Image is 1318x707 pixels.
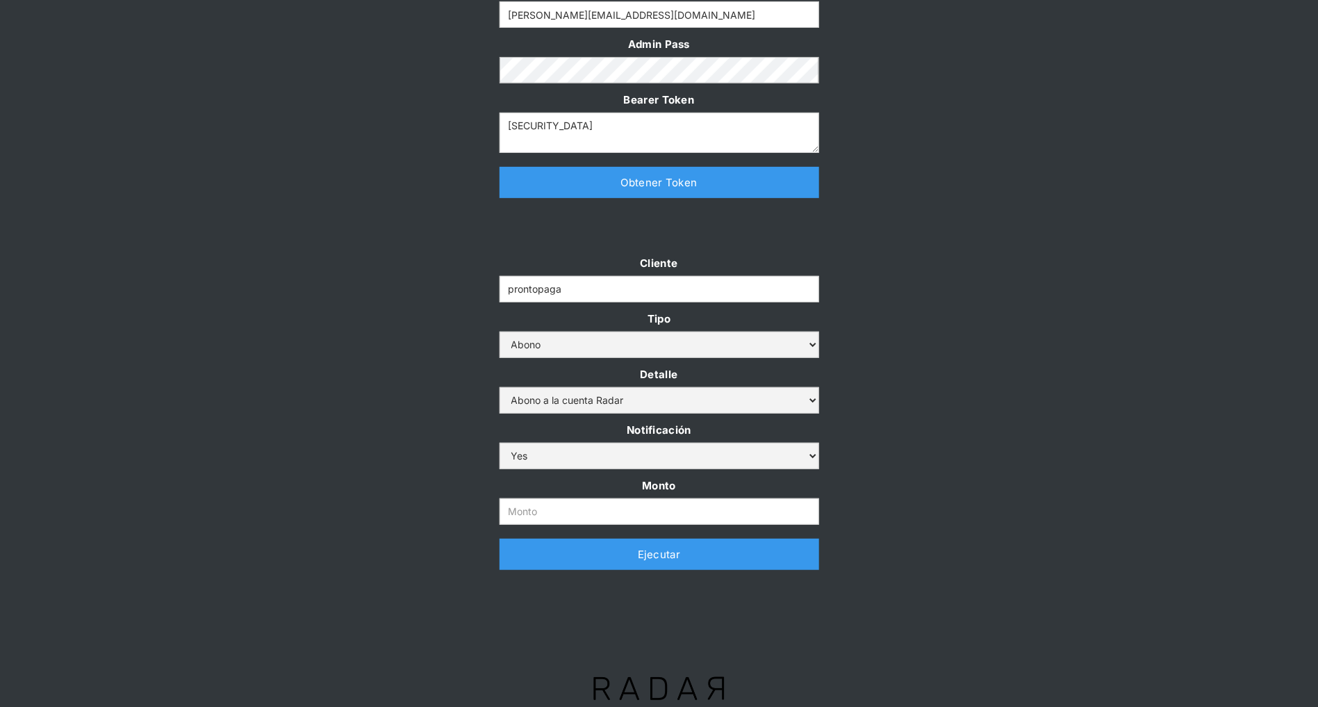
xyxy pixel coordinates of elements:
[500,167,819,198] a: Obtener Token
[500,1,819,28] input: Example Text
[500,90,819,109] label: Bearer Token
[500,309,819,328] label: Tipo
[500,365,819,384] label: Detalle
[500,276,819,302] input: Example Text
[500,421,819,439] label: Notificación
[500,498,819,525] input: Monto
[500,254,819,273] label: Cliente
[500,254,819,525] form: Form
[500,35,819,54] label: Admin Pass
[500,539,819,570] a: Ejecutar
[500,476,819,495] label: Monto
